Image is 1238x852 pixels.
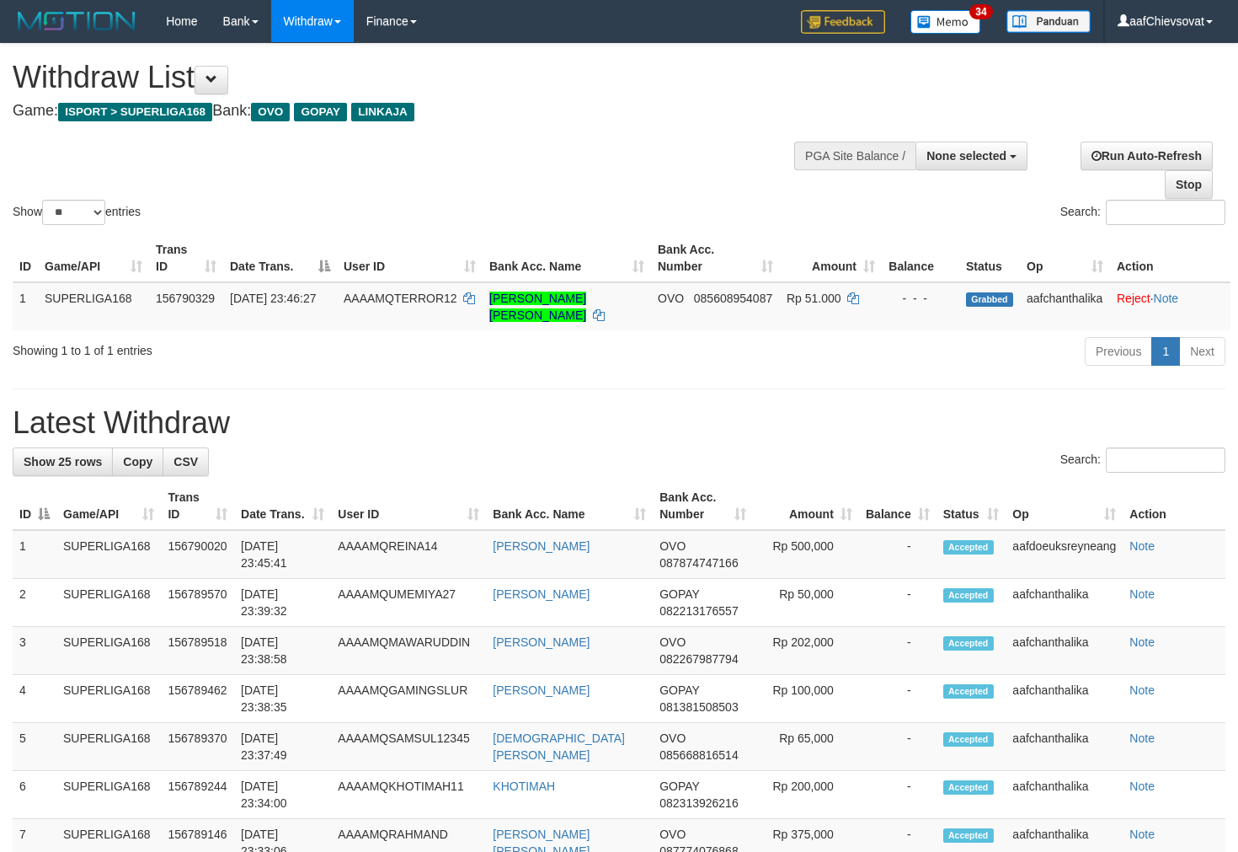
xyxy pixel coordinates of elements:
td: Rp 65,000 [753,723,859,771]
a: Reject [1117,292,1150,305]
a: CSV [163,447,209,476]
h4: Game: Bank: [13,103,808,120]
span: Accepted [943,732,994,747]
th: Op: activate to sort column ascending [1020,234,1110,282]
td: [DATE] 23:38:58 [234,627,331,675]
td: aafchanthalika [1006,771,1123,819]
td: 156789370 [161,723,234,771]
th: Action [1110,234,1230,282]
label: Search: [1060,200,1225,225]
label: Show entries [13,200,141,225]
span: Copy 082267987794 to clipboard [659,652,738,666]
a: Note [1154,292,1179,305]
th: Bank Acc. Name: activate to sort column ascending [483,234,651,282]
td: AAAAMQKHOTIMAH11 [331,771,486,819]
div: - - - [888,290,953,307]
td: AAAAMQUMEMIYA27 [331,579,486,627]
th: ID: activate to sort column descending [13,482,56,530]
span: Copy [123,455,152,469]
th: Op: activate to sort column ascending [1006,482,1123,530]
a: [PERSON_NAME] [PERSON_NAME] [489,292,586,322]
img: Button%20Memo.svg [910,10,981,34]
span: OVO [658,292,684,305]
span: None selected [926,149,1006,163]
th: Trans ID: activate to sort column ascending [149,234,223,282]
a: Show 25 rows [13,447,113,476]
td: SUPERLIGA168 [56,771,161,819]
td: SUPERLIGA168 [56,675,161,723]
span: Copy 085668816514 to clipboard [659,748,738,762]
th: Game/API: activate to sort column ascending [38,234,149,282]
td: SUPERLIGA168 [56,530,161,579]
span: Accepted [943,684,994,699]
td: [DATE] 23:34:00 [234,771,331,819]
td: SUPERLIGA168 [38,282,149,330]
span: 34 [969,4,992,19]
button: None selected [915,142,1027,170]
td: aafchanthalika [1006,579,1123,627]
td: - [859,579,937,627]
td: 156790020 [161,530,234,579]
span: Accepted [943,780,994,795]
td: SUPERLIGA168 [56,579,161,627]
a: [PERSON_NAME] [493,635,590,649]
span: LINKAJA [351,103,414,121]
img: panduan.png [1006,10,1091,33]
td: - [859,771,937,819]
a: 1 [1151,337,1180,366]
td: 1 [13,282,38,330]
select: Showentries [42,200,105,225]
td: 156789518 [161,627,234,675]
td: [DATE] 23:39:32 [234,579,331,627]
td: 3 [13,627,56,675]
div: PGA Site Balance / [794,142,915,170]
td: - [859,723,937,771]
th: Amount: activate to sort column ascending [780,234,882,282]
span: OVO [659,635,686,649]
span: 156790329 [156,292,215,305]
th: Bank Acc. Number: activate to sort column ascending [651,234,780,282]
th: Status [959,234,1020,282]
span: Copy 082213176557 to clipboard [659,604,738,618]
span: Accepted [943,828,994,843]
td: - [859,627,937,675]
td: 2 [13,579,56,627]
a: Note [1129,828,1155,841]
span: Accepted [943,588,994,603]
span: OVO [659,539,686,553]
a: [DEMOGRAPHIC_DATA][PERSON_NAME] [493,731,625,762]
span: Copy 082313926216 to clipboard [659,796,738,810]
th: Balance: activate to sort column ascending [859,482,937,530]
a: Copy [112,447,163,476]
img: Feedback.jpg [801,10,885,34]
span: ISPORT > SUPERLIGA168 [58,103,212,121]
th: Balance [882,234,959,282]
td: [DATE] 23:38:35 [234,675,331,723]
td: AAAAMQMAWARUDDIN [331,627,486,675]
img: MOTION_logo.png [13,8,141,34]
th: Date Trans.: activate to sort column descending [223,234,337,282]
td: AAAAMQREINA14 [331,530,486,579]
td: Rp 50,000 [753,579,859,627]
td: · [1110,282,1230,330]
th: Game/API: activate to sort column ascending [56,482,161,530]
h1: Withdraw List [13,61,808,94]
td: 156789244 [161,771,234,819]
a: [PERSON_NAME] [493,683,590,697]
a: KHOTIMAH [493,780,555,793]
span: GOPAY [659,780,699,793]
span: Accepted [943,636,994,651]
td: AAAAMQSAMSUL12345 [331,723,486,771]
td: aafchanthalika [1006,627,1123,675]
td: aafchanthalika [1006,675,1123,723]
input: Search: [1106,200,1225,225]
span: GOPAY [659,683,699,697]
a: Note [1129,635,1155,649]
label: Search: [1060,447,1225,473]
td: Rp 202,000 [753,627,859,675]
th: User ID: activate to sort column ascending [331,482,486,530]
span: OVO [251,103,290,121]
td: aafchanthalika [1006,723,1123,771]
td: Rp 200,000 [753,771,859,819]
td: Rp 500,000 [753,530,859,579]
